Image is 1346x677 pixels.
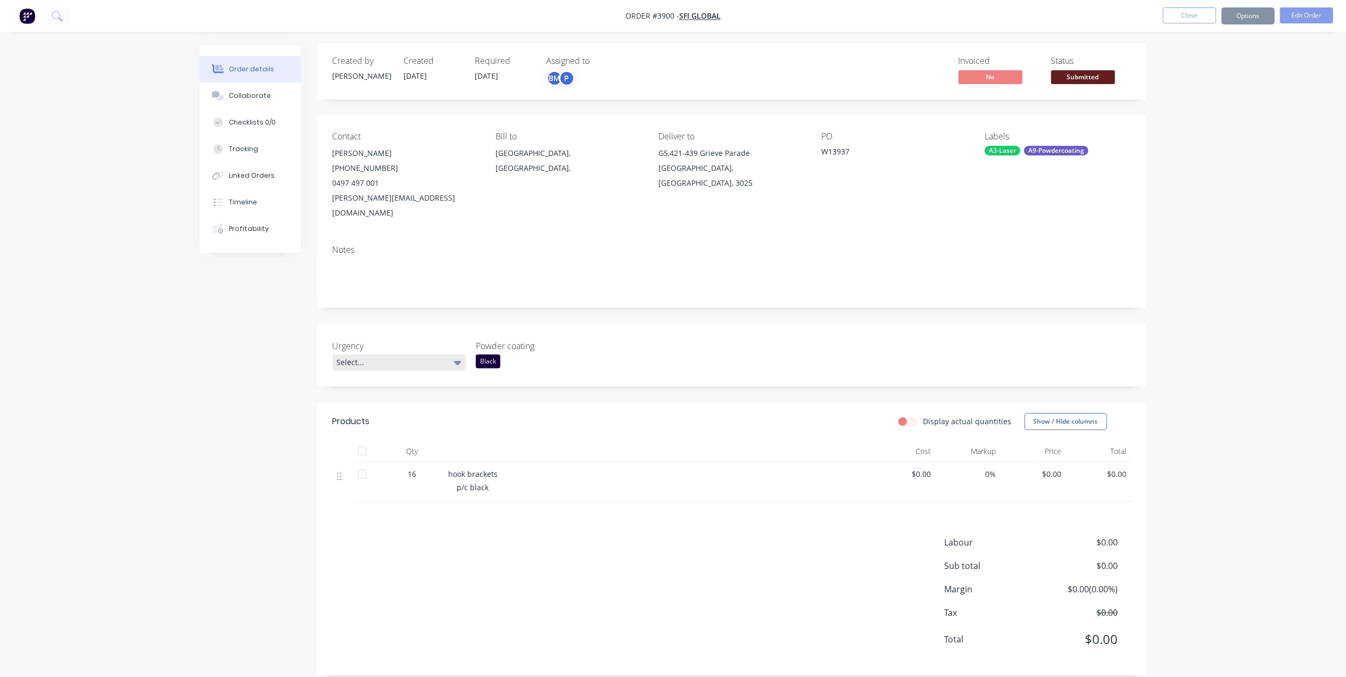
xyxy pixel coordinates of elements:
div: [PHONE_NUMBER] [333,161,478,176]
label: Powder coating [476,340,609,352]
div: [PERSON_NAME] [333,70,391,81]
span: $0.00 [1039,606,1118,619]
div: A3-Laser [985,146,1020,155]
button: Submitted [1051,70,1115,86]
span: $0.00 ( 0.00 %) [1039,583,1118,596]
div: Created by [333,56,391,66]
span: $0.00 [874,468,931,480]
div: Order details [229,64,274,74]
span: $0.00 [1039,559,1118,572]
div: [GEOGRAPHIC_DATA], [GEOGRAPHIC_DATA], [496,146,641,180]
button: Close [1163,7,1216,23]
span: No [959,70,1022,84]
span: p/c black [457,482,489,492]
button: Edit Order [1280,7,1333,23]
div: G5,421-439 Grieve Parade[GEOGRAPHIC_DATA], [GEOGRAPHIC_DATA], 3025 [658,146,804,191]
div: Timeline [229,197,257,207]
div: [PERSON_NAME][PHONE_NUMBER]0497 497 001[PERSON_NAME][EMAIL_ADDRESS][DOMAIN_NAME] [333,146,478,220]
div: [GEOGRAPHIC_DATA], [GEOGRAPHIC_DATA], [496,146,641,176]
span: hook brackets [449,469,498,479]
span: $0.00 [1039,536,1118,549]
div: P [559,70,575,86]
div: Contact [333,131,478,142]
div: Bill to [496,131,641,142]
button: Options [1221,7,1275,24]
a: SFI GLOBAL [679,11,721,21]
div: Profitability [229,224,269,234]
span: [DATE] [404,71,427,81]
div: Checklists 0/0 [229,118,276,127]
span: Submitted [1051,70,1115,84]
button: Tracking [200,136,301,162]
button: Show / Hide columns [1025,413,1107,430]
div: [GEOGRAPHIC_DATA], [GEOGRAPHIC_DATA], 3025 [658,161,804,191]
div: Markup [935,441,1001,462]
span: Total [945,633,1039,646]
div: PO [822,131,968,142]
img: Factory [19,8,35,24]
div: Created [404,56,463,66]
label: Display actual quantities [923,416,1012,427]
div: BM [547,70,563,86]
div: Linked Orders [229,171,275,180]
span: $0.00 [1005,468,1062,480]
label: Urgency [333,340,466,352]
span: Margin [945,583,1039,596]
span: Labour [945,536,1039,549]
div: Status [1051,56,1131,66]
div: Assigned to [547,56,653,66]
div: [PERSON_NAME][EMAIL_ADDRESS][DOMAIN_NAME] [333,191,478,220]
div: Select... [333,354,466,370]
span: $0.00 [1070,468,1127,480]
div: Tracking [229,144,258,154]
div: Required [475,56,534,66]
div: Notes [333,245,1131,255]
div: Invoiced [959,56,1038,66]
button: Linked Orders [200,162,301,189]
div: G5,421-439 Grieve Parade [658,146,804,161]
div: Black [476,354,500,368]
div: A9-Powdercoating [1024,146,1088,155]
div: Products [333,415,370,428]
div: Cost [870,441,936,462]
span: Sub total [945,559,1039,572]
div: Price [1001,441,1066,462]
div: Total [1066,441,1131,462]
span: Tax [945,606,1039,619]
span: $0.00 [1039,630,1118,649]
div: Qty [381,441,444,462]
button: Checklists 0/0 [200,109,301,136]
div: Collaborate [229,91,271,101]
span: 0% [939,468,996,480]
span: 16 [408,468,417,480]
button: Order details [200,56,301,82]
span: Order #3900 - [625,11,679,21]
div: 0497 497 001 [333,176,478,191]
button: BMP [547,70,575,86]
div: Labels [985,131,1130,142]
span: [DATE] [475,71,499,81]
div: [PERSON_NAME] [333,146,478,161]
div: Deliver to [658,131,804,142]
div: W13937 [822,146,955,161]
button: Timeline [200,189,301,216]
button: Collaborate [200,82,301,109]
button: Profitability [200,216,301,242]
